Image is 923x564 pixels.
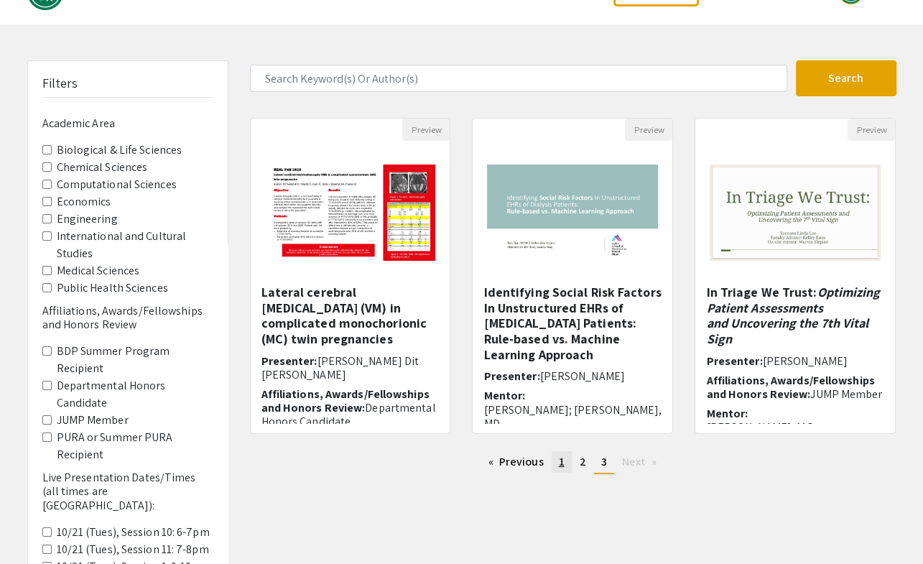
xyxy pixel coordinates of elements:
button: Search [796,60,896,96]
label: Departmental Honors Candidate [57,377,213,412]
span: [PERSON_NAME] [762,353,847,369]
span: JUMP Member [810,387,882,402]
div: Open Presentation <p><span style="background-color: transparent; color: rgb(0, 0, 0);">Identifyin... [472,118,673,434]
img: <p><strong style="color: rgb(26, 25, 24);">Lateral cerebral ventriculomegaly (VM) in complicated ... [251,150,450,275]
em: Optimizing Patient Assessments and Uncovering the 7th Vital Sign [706,284,880,347]
span: Mentor: [483,388,525,403]
input: Search Keyword(s) Or Author(s) [250,65,787,92]
label: Public Health Sciences [57,279,168,297]
span: 1 [559,454,565,469]
h6: Presenter: [483,369,662,383]
div: Open Presentation <p>In Triage We Trust: <em>Optimizing Patient Assessments and&nbsp;Uncovering t... [695,118,896,434]
label: 10/21 (Tues), Session 10: 6-7pm [57,524,210,541]
span: Mentor: [706,406,748,421]
span: [PERSON_NAME] [539,369,624,384]
button: Preview [625,119,672,141]
label: Economics [57,193,111,211]
h6: Academic Area [42,116,213,130]
p: [PERSON_NAME], M.D., [PERSON_NAME] [706,420,884,448]
h5: Filters [42,75,78,91]
span: Next [622,454,646,469]
label: Biological & Life Sciences [57,142,182,159]
div: Open Presentation <p><strong style="color: rgb(26, 25, 24);">Lateral cerebral ventriculomegaly (V... [250,118,451,434]
label: Computational Sciences [57,176,177,193]
a: Previous page [481,451,551,473]
label: JUMP Member [57,412,129,429]
span: Departmental Honors Candidate [261,400,436,429]
span: Affiliations, Awards/Fellowships and Honors Review: [261,387,430,415]
label: Chemical Sciences [57,159,148,176]
h6: Presenter: [261,354,440,382]
span: 2 [580,454,586,469]
span: 3 [601,454,607,469]
h6: Affiliations, Awards/Fellowships and Honors Review [42,304,213,331]
label: International and Cultural Studies [57,228,213,262]
span: Affiliations, Awards/Fellowships and Honors Review: [706,373,874,402]
h5: Lateral cerebral [MEDICAL_DATA] (VM) in complicated monochorionic (MC) twin pregnancies [261,285,440,346]
label: PURA or Summer PURA Recipient [57,429,213,463]
button: Preview [848,119,895,141]
label: Medical Sciences [57,262,140,279]
button: Preview [402,119,450,141]
label: 10/21 (Tues), Session 11: 7-8pm [57,541,209,558]
h6: Presenter: [706,354,884,368]
h5: Identifying Social Risk Factors In Unstructured EHRs of [MEDICAL_DATA] Patients: Rule-based vs. M... [483,285,662,362]
img: <p><span style="background-color: transparent; color: rgb(0, 0, 0);">Identifying Social Risk Fact... [473,150,672,275]
h6: Live Presentation Dates/Times (all times are [GEOGRAPHIC_DATA]): [42,471,213,512]
label: Engineering [57,211,118,228]
iframe: Chat [11,499,61,553]
p: [PERSON_NAME]; [PERSON_NAME], MD [483,403,662,430]
h5: In Triage We Trust: [706,285,884,346]
span: [PERSON_NAME] Dit [PERSON_NAME] [261,353,419,382]
img: <p>In Triage We Trust: <em>Optimizing Patient Assessments and&nbsp;Uncovering the 7th Vital Sign<... [695,150,895,275]
ul: Pagination [250,451,896,474]
label: BDP Summer Program Recipient [57,343,213,377]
